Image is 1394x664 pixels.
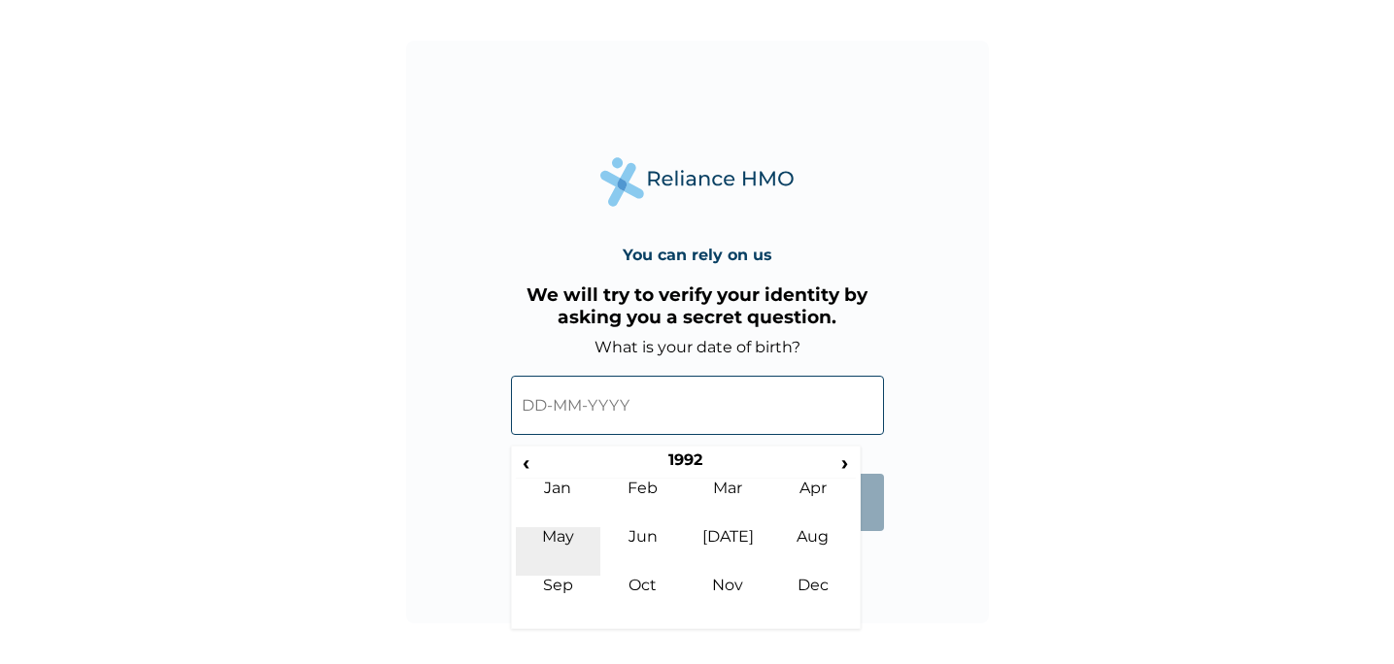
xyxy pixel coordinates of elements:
[516,450,536,475] span: ‹
[516,527,601,576] td: May
[600,527,686,576] td: Jun
[516,479,601,527] td: Jan
[834,450,856,475] span: ›
[686,576,771,624] td: Nov
[623,246,772,264] h4: You can rely on us
[600,479,686,527] td: Feb
[770,576,856,624] td: Dec
[770,479,856,527] td: Apr
[595,338,800,356] label: What is your date of birth?
[600,576,686,624] td: Oct
[770,527,856,576] td: Aug
[516,576,601,624] td: Sep
[511,283,884,328] h3: We will try to verify your identity by asking you a secret question.
[511,376,884,435] input: DD-MM-YYYY
[536,450,834,478] th: 1992
[686,479,771,527] td: Mar
[686,527,771,576] td: [DATE]
[600,157,795,207] img: Reliance Health's Logo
